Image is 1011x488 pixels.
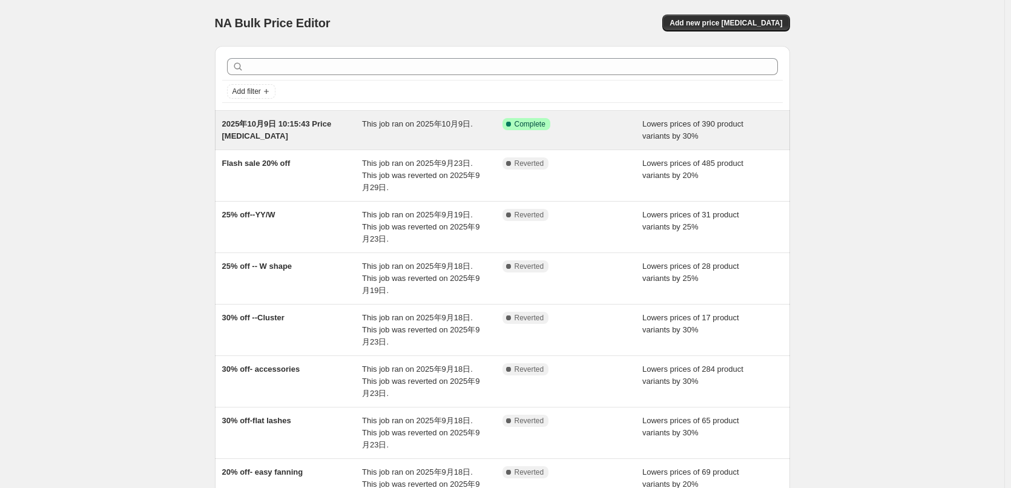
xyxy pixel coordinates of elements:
span: This job ran on 2025年9月18日. This job was reverted on 2025年9月23日. [362,364,479,398]
span: 20% off- easy fanning [222,467,303,476]
span: 30% off-flat lashes [222,416,291,425]
span: Complete [515,119,545,129]
span: Flash sale 20% off [222,159,291,168]
span: Lowers prices of 284 product variants by 30% [642,364,743,386]
span: This job ran on 2025年9月19日. This job was reverted on 2025年9月23日. [362,210,479,243]
span: 25% off--YY/W [222,210,275,219]
span: NA Bulk Price Editor [215,16,331,30]
span: Lowers prices of 390 product variants by 30% [642,119,743,140]
span: Reverted [515,416,544,426]
span: Lowers prices of 485 product variants by 20% [642,159,743,180]
span: Reverted [515,313,544,323]
span: 25% off -- W shape [222,262,292,271]
span: 2025年10月9日 10:15:43 Price [MEDICAL_DATA] [222,119,332,140]
span: Add filter [232,87,261,96]
span: Reverted [515,210,544,220]
button: Add filter [227,84,275,99]
span: 30% off- accessories [222,364,300,374]
span: Reverted [515,467,544,477]
span: Reverted [515,364,544,374]
span: This job ran on 2025年9月18日. This job was reverted on 2025年9月19日. [362,262,479,295]
span: This job ran on 2025年9月18日. This job was reverted on 2025年9月23日. [362,313,479,346]
span: Lowers prices of 31 product variants by 25% [642,210,739,231]
span: Add new price [MEDICAL_DATA] [670,18,782,28]
span: This job ran on 2025年9月18日. This job was reverted on 2025年9月23日. [362,416,479,449]
span: Lowers prices of 65 product variants by 30% [642,416,739,437]
span: This job ran on 2025年9月23日. This job was reverted on 2025年9月29日. [362,159,479,192]
span: Reverted [515,159,544,168]
span: Reverted [515,262,544,271]
span: 30% off --Cluster [222,313,285,322]
span: Lowers prices of 28 product variants by 25% [642,262,739,283]
span: Lowers prices of 17 product variants by 30% [642,313,739,334]
button: Add new price [MEDICAL_DATA] [662,15,789,31]
span: This job ran on 2025年10月9日. [362,119,473,128]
